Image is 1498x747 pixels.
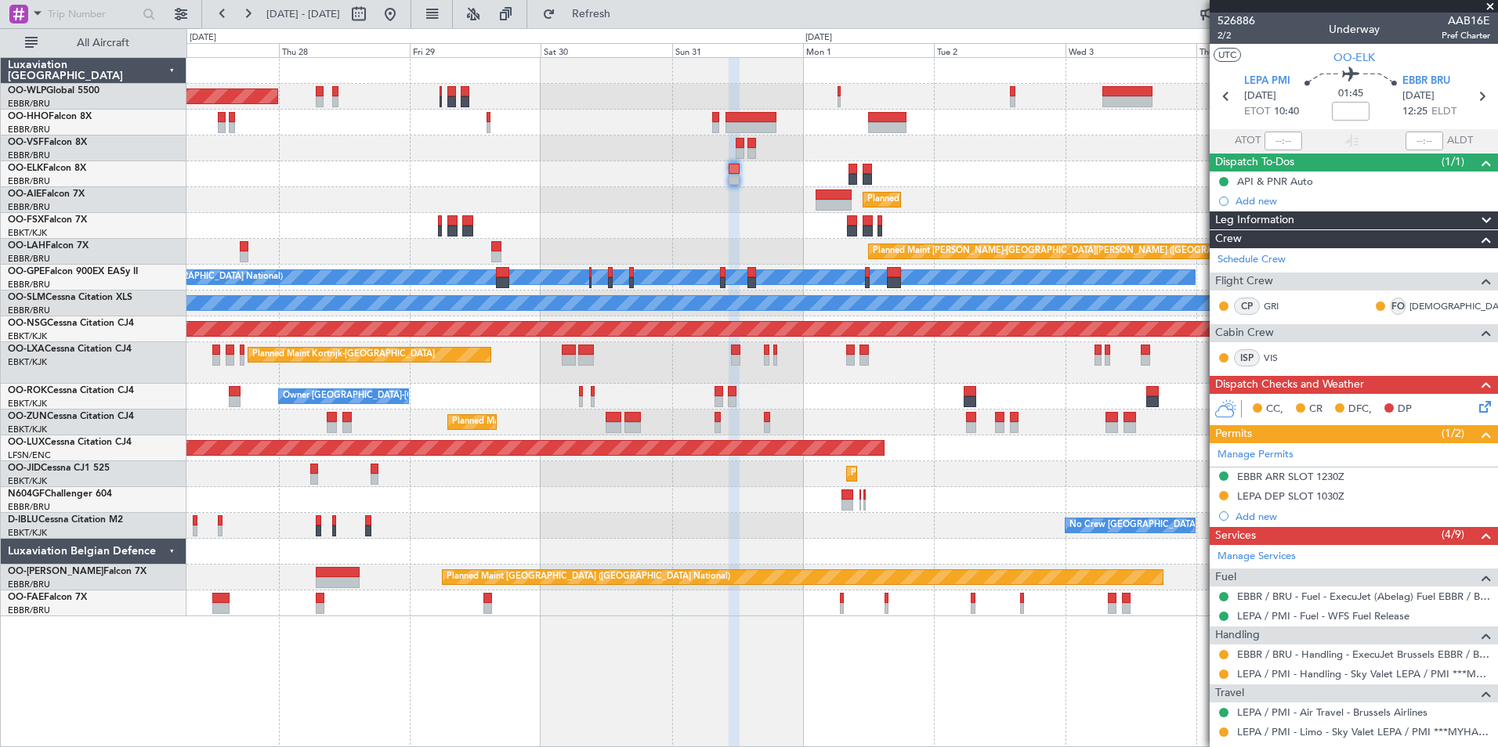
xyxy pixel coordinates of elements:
[1244,104,1270,120] span: ETOT
[8,241,89,251] a: OO-LAHFalcon 7X
[1235,133,1261,149] span: ATOT
[803,43,934,57] div: Mon 1
[8,189,85,199] a: OO-AIEFalcon 7X
[1338,86,1363,102] span: 01:45
[1265,132,1302,150] input: --:--
[8,293,45,302] span: OO-SLM
[8,593,87,602] a: OO-FAEFalcon 7X
[1391,298,1406,315] div: FO
[1218,252,1286,268] a: Schedule Crew
[1264,351,1299,365] a: VIS
[1264,299,1299,313] a: GRI
[8,412,134,421] a: OO-ZUNCessna Citation CJ4
[8,579,50,590] a: EBBR/BRU
[1215,211,1294,229] span: Leg Information
[8,253,50,265] a: EBBR/BRU
[1431,104,1456,120] span: ELDT
[8,398,47,410] a: EBKT/KJK
[1234,298,1260,315] div: CP
[805,31,832,45] div: [DATE]
[452,410,635,434] div: Planned Maint Kortrijk-[GEOGRAPHIC_DATA]
[1215,626,1260,644] span: Handling
[8,319,47,328] span: OO-NSG
[1218,29,1255,42] span: 2/2
[1215,568,1236,586] span: Fuel
[8,138,87,147] a: OO-VSFFalcon 8X
[8,464,110,473] a: OO-JIDCessna CJ1 525
[8,267,138,276] a: OO-GPEFalcon 900EX EASy II
[8,98,50,110] a: EBBR/BRU
[1442,425,1464,442] span: (1/2)
[1196,43,1327,57] div: Thu 4
[1218,13,1255,29] span: 526886
[8,386,134,395] a: OO-ROKCessna Citation CJ4
[48,2,138,26] input: Trip Number
[1244,88,1276,104] span: [DATE]
[1218,447,1294,463] a: Manage Permits
[851,462,1033,485] div: Planned Maint Kortrijk-[GEOGRAPHIC_DATA]
[1214,48,1241,62] button: UTC
[1069,514,1332,537] div: No Crew [GEOGRAPHIC_DATA] ([GEOGRAPHIC_DATA] National)
[8,356,47,368] a: EBKT/KJK
[1236,194,1490,207] div: Add new
[8,164,43,173] span: OO-ELK
[147,43,278,57] div: Wed 27
[17,31,170,56] button: All Aircraft
[541,43,671,57] div: Sat 30
[1402,104,1427,120] span: 12:25
[1215,527,1256,545] span: Services
[8,593,44,602] span: OO-FAE
[1215,684,1244,702] span: Travel
[8,189,42,199] span: OO-AIE
[1237,648,1490,661] a: EBBR / BRU - Handling - ExecuJet Brussels EBBR / BRU
[867,188,1114,211] div: Planned Maint [GEOGRAPHIC_DATA] ([GEOGRAPHIC_DATA])
[1442,153,1464,170] span: (1/1)
[1266,402,1283,417] span: CC,
[8,489,112,499] a: N604GFChallenger 604
[559,9,624,20] span: Refresh
[1237,489,1344,503] div: LEPA DEP SLOT 1030Z
[535,2,629,27] button: Refresh
[8,215,44,225] span: OO-FSX
[1215,425,1252,443] span: Permits
[1309,402,1323,417] span: CR
[8,345,45,354] span: OO-LXA
[410,43,541,57] div: Fri 29
[8,293,132,302] a: OO-SLMCessna Citation XLS
[1402,88,1435,104] span: [DATE]
[8,527,47,539] a: EBKT/KJK
[8,604,50,616] a: EBBR/BRU
[8,567,103,576] span: OO-[PERSON_NAME]
[8,449,51,461] a: LFSN/ENC
[41,38,165,49] span: All Aircraft
[8,279,50,290] a: EBBR/BRU
[8,567,147,576] a: OO-[PERSON_NAME]Falcon 7X
[1274,104,1299,120] span: 10:40
[8,438,132,447] a: OO-LUXCessna Citation CJ4
[8,412,47,421] span: OO-ZUN
[8,227,47,239] a: EBKT/KJK
[8,489,45,499] span: N604GF
[8,475,47,487] a: EBKT/KJK
[8,386,47,395] span: OO-ROK
[8,464,41,473] span: OO-JID
[1237,609,1409,622] a: LEPA / PMI - Fuel - WFS Fuel Release
[1215,324,1274,342] span: Cabin Crew
[8,424,47,435] a: EBKT/KJK
[8,241,45,251] span: OO-LAH
[190,31,216,45] div: [DATE]
[1234,349,1260,366] div: ISP
[1329,21,1380,38] div: Underway
[1447,133,1473,149] span: ALDT
[8,150,50,161] a: EBBR/BRU
[283,384,494,408] div: Owner [GEOGRAPHIC_DATA]-[GEOGRAPHIC_DATA]
[8,319,134,328] a: OO-NSGCessna Citation CJ4
[1237,470,1344,483] div: EBBR ARR SLOT 1230Z
[1066,43,1196,57] div: Wed 3
[1398,402,1412,417] span: DP
[8,164,86,173] a: OO-ELKFalcon 8X
[8,86,100,96] a: OO-WLPGlobal 5500
[279,43,410,57] div: Thu 28
[1237,175,1313,188] div: API & PNR Auto
[8,124,50,135] a: EBBR/BRU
